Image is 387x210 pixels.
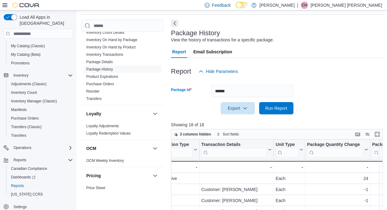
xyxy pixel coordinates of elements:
[6,164,75,173] button: Canadian Compliance
[86,74,118,79] a: Product Expirations
[86,173,150,179] button: Pricing
[11,124,42,129] span: Transfers (Classic)
[9,51,73,58] span: My Catalog (Beta)
[221,102,255,114] button: Export
[154,197,197,204] div: Sale
[6,59,75,67] button: Promotions
[86,82,114,86] span: Purchase Orders
[9,42,73,50] span: My Catalog (Classic)
[196,65,240,78] button: Hide Parameters
[259,102,293,114] button: Run Report
[9,97,59,105] a: Inventory Manager (Classic)
[193,46,232,58] span: Email Subscription
[11,99,57,104] span: Inventory Manager (Classic)
[9,123,44,131] a: Transfers (Classic)
[86,59,113,64] span: Package Details
[154,142,192,148] div: Transaction Type
[13,158,26,162] span: Reports
[276,142,298,148] div: Unit Type
[13,204,27,209] span: Settings
[86,173,101,179] h3: Pricing
[201,142,267,158] div: Transaction Details
[154,186,197,193] div: Sale
[86,131,131,136] a: Loyalty Redemption Values
[9,59,32,67] a: Promotions
[9,89,73,96] span: Inventory Count
[12,2,40,8] img: Cova
[86,111,150,117] button: Loyalty
[302,2,307,9] span: CH
[11,72,73,79] span: Inventory
[9,132,29,139] a: Transfers
[151,172,159,179] button: Pricing
[201,142,267,148] div: Transaction Details
[6,42,75,50] button: My Catalog (Classic)
[86,97,102,101] a: Transfers
[86,37,137,42] span: Inventory On Hand by Package
[9,191,45,198] a: [US_STATE] CCRS
[307,142,368,158] button: Package Quantity Change
[307,175,368,182] div: 24
[11,107,27,112] span: Manifests
[13,73,28,78] span: Inventory
[297,2,298,9] p: |
[11,166,47,171] span: Canadian Compliance
[9,174,38,181] a: Dashboards
[13,145,32,150] span: Operations
[354,131,361,138] button: Keyboard shortcuts
[86,52,123,57] span: Inventory Transactions
[236,2,248,8] input: Dark Mode
[364,131,371,138] button: Display options
[11,156,29,164] button: Reports
[307,142,363,158] div: Package Quantity Change
[9,165,73,172] span: Canadian Compliance
[86,67,113,71] a: Package History
[6,105,75,114] button: Manifests
[11,61,30,66] span: Promotions
[171,68,191,75] h3: Report
[81,122,164,139] div: Loyalty
[6,97,75,105] button: Inventory Manager (Classic)
[86,30,125,35] a: Inventory Count Details
[11,72,31,79] button: Inventory
[301,2,308,9] div: Connor Horvath
[11,133,26,138] span: Transfers
[86,67,113,72] span: Package History
[9,182,26,189] a: Reports
[6,190,75,199] button: [US_STATE] CCRS
[11,144,34,151] button: Operations
[171,37,274,43] div: View the history of transactions for a specific package.
[9,123,73,131] span: Transfers (Classic)
[171,131,214,138] button: 3 columns hidden
[9,191,73,198] span: Washington CCRS
[81,157,164,167] div: OCM
[86,131,131,136] span: Loyalty Redemption Values
[6,181,75,190] button: Reports
[9,115,73,122] span: Purchase Orders
[1,71,75,80] button: Inventory
[171,87,192,92] label: Package Id
[11,144,73,151] span: Operations
[86,89,99,94] a: Reorder
[86,124,119,128] a: Loyalty Adjustments
[86,60,113,64] a: Package Details
[154,142,197,158] button: Transaction Type
[9,106,29,113] a: Manifests
[307,197,368,204] div: -1
[86,45,136,49] a: Inventory On Hand by Product
[276,163,303,171] div: -
[276,142,298,158] div: Unit Type
[11,116,39,121] span: Purchase Orders
[11,82,47,86] span: Adjustments (Classic)
[6,173,75,181] a: Dashboards
[151,110,159,117] button: Loyalty
[86,158,124,163] a: OCM Weekly Inventory
[6,114,75,123] button: Purchase Orders
[6,131,75,140] button: Transfers
[11,175,35,180] span: Dashboards
[6,88,75,97] button: Inventory Count
[9,115,41,122] a: Purchase Orders
[9,51,43,58] a: My Catalog (Beta)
